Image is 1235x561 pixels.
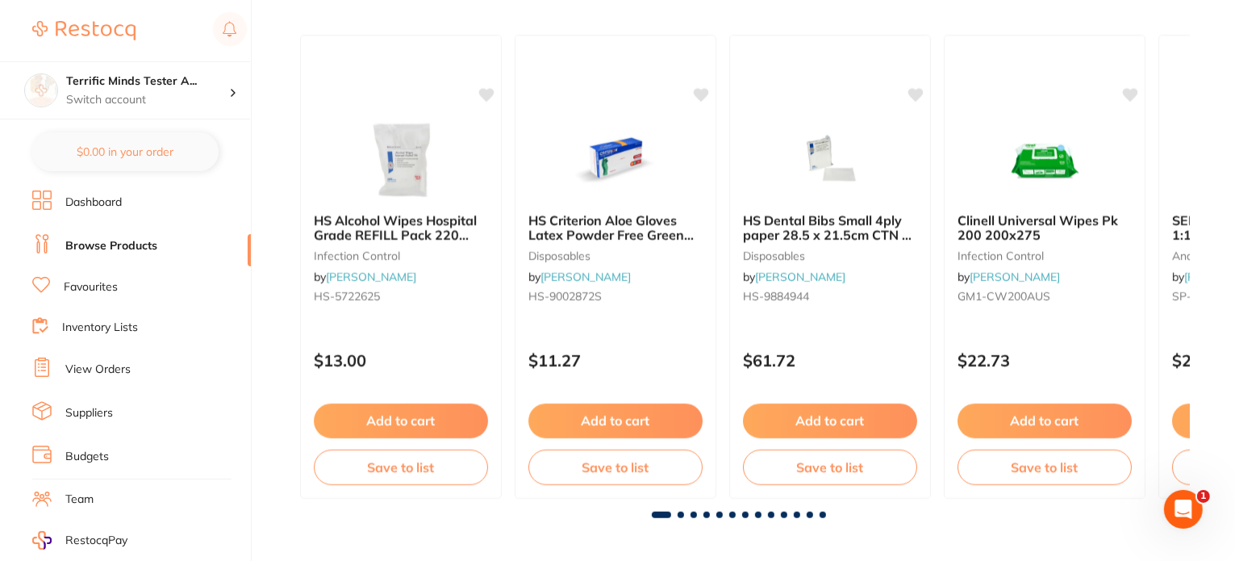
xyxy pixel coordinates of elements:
span: HS-5722625 [314,289,380,304]
span: GM1-CW200AUS [958,289,1050,304]
small: disposables [528,249,703,262]
img: Restocq Logo [32,21,136,40]
a: Dashboard [65,195,122,211]
b: Clinell Universal Wipes Pk 200 200x275 [958,213,1132,243]
a: [PERSON_NAME] [755,270,845,284]
button: Save to list [528,450,703,485]
button: Save to list [958,450,1132,485]
a: Favourites [64,279,118,295]
p: $13.00 [314,351,488,370]
span: 1 [1197,490,1210,503]
img: Clinell Universal Wipes Pk 200 200x275 [992,119,1097,200]
span: HS-9884944 [743,289,809,304]
button: Add to cart [743,404,917,437]
button: Add to cart [528,404,703,437]
small: infection control [958,249,1132,262]
span: by [528,270,631,284]
span: HS Criterion Aloe Gloves Latex Powder Free Green Small x 100 [528,212,694,258]
button: Save to list [314,450,488,485]
a: [PERSON_NAME] [970,270,1060,284]
h4: Terrific Minds Tester Account [66,73,229,90]
span: RestocqPay [65,533,127,549]
button: Save to list [743,450,917,485]
img: RestocqPay [32,531,52,550]
a: Team [65,492,94,508]
span: by [958,270,1060,284]
b: HS Criterion Aloe Gloves Latex Powder Free Green Small x 100 [528,213,703,243]
span: HS Alcohol Wipes Hospital Grade REFILL Pack 220 wipes [314,212,477,258]
span: by [743,270,845,284]
button: $0.00 in your order [32,132,219,171]
p: $11.27 [528,351,703,370]
p: $22.73 [958,351,1132,370]
img: HS Criterion Aloe Gloves Latex Powder Free Green Small x 100 [563,119,668,200]
b: HS Alcohol Wipes Hospital Grade REFILL Pack 220 wipes [314,213,488,243]
a: Inventory Lists [62,320,138,336]
a: View Orders [65,362,131,378]
img: HS Alcohol Wipes Hospital Grade REFILL Pack 220 wipes [348,119,453,200]
a: [PERSON_NAME] [540,270,631,284]
img: Terrific Minds Tester Account [25,74,57,107]
img: HS Dental Bibs Small 4ply paper 28.5 x 21.5cm CTN of 800 [778,119,882,200]
a: Suppliers [65,405,113,421]
small: disposables [743,249,917,262]
a: [PERSON_NAME] [326,270,416,284]
span: Clinell Universal Wipes Pk 200 200x275 [958,212,1118,243]
small: infection control [314,249,488,262]
button: Add to cart [958,404,1132,437]
a: Budgets [65,449,109,465]
span: HS Dental Bibs Small 4ply paper 28.5 x 21.5cm CTN of 800 [743,212,914,258]
a: RestocqPay [32,531,127,550]
p: $61.72 [743,351,917,370]
p: Switch account [66,92,229,108]
a: Restocq Logo [32,12,136,49]
iframe: Intercom live chat [1164,490,1203,529]
a: Browse Products [65,238,157,254]
span: by [314,270,416,284]
span: HS-9002872S [528,289,602,304]
b: HS Dental Bibs Small 4ply paper 28.5 x 21.5cm CTN of 800 [743,213,917,243]
button: Add to cart [314,404,488,437]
